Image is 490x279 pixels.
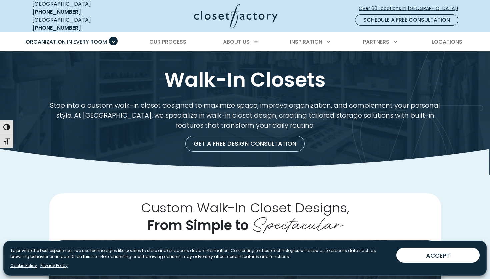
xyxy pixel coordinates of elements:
[49,100,441,130] p: Step into a custom walk-in closet designed to maximize space, improve organization, and complemen...
[223,38,250,46] span: About Us
[355,14,458,26] a: Schedule a Free Consultation
[21,33,469,51] nav: Primary Menu
[147,216,249,235] span: From Simple to
[10,248,391,260] p: To provide the best experiences, we use technologies like cookies to store and/or access device i...
[32,8,81,16] a: [PHONE_NUMBER]
[32,16,129,32] div: [GEOGRAPHIC_DATA]
[359,5,463,12] span: Over 60 Locations in [GEOGRAPHIC_DATA]!
[194,4,278,28] img: Closet Factory Logo
[40,263,68,269] a: Privacy Policy
[432,38,462,46] span: Locations
[363,38,389,46] span: Partners
[141,199,349,217] span: Custom Walk-In Closet Designs,
[31,67,459,92] h1: Walk-In Closets
[252,209,343,236] span: Spectacular
[10,263,37,269] a: Cookie Policy
[185,136,305,152] a: Get a Free Design Consultation
[32,24,81,32] a: [PHONE_NUMBER]
[396,248,480,263] button: ACCEPT
[290,38,322,46] span: Inspiration
[149,38,186,46] span: Our Process
[26,38,107,46] span: Organization in Every Room
[358,3,464,14] a: Over 60 Locations in [GEOGRAPHIC_DATA]!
